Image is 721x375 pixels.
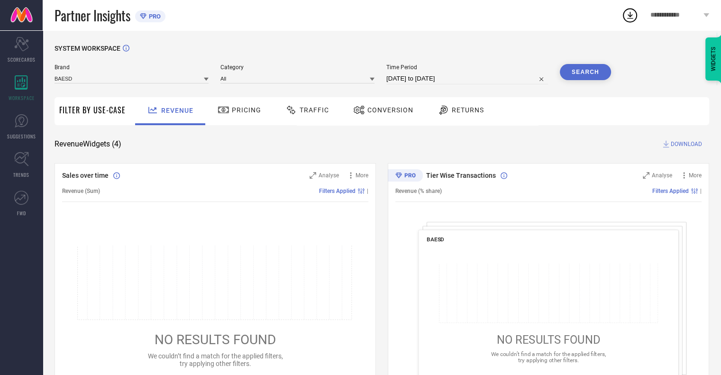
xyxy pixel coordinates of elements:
[452,106,484,114] span: Returns
[232,106,261,114] span: Pricing
[395,188,442,194] span: Revenue (% share)
[55,6,130,25] span: Partner Insights
[55,139,121,149] span: Revenue Widgets ( 4 )
[8,56,36,63] span: SCORECARDS
[55,45,120,52] span: SYSTEM WORKSPACE
[146,13,161,20] span: PRO
[59,104,126,116] span: Filter By Use-Case
[9,94,35,101] span: WORKSPACE
[319,188,356,194] span: Filters Applied
[62,172,109,179] span: Sales over time
[386,64,548,71] span: Time Period
[388,169,423,183] div: Premium
[689,172,702,179] span: More
[700,188,702,194] span: |
[652,188,689,194] span: Filters Applied
[497,333,600,347] span: NO RESULTS FOUND
[55,64,209,71] span: Brand
[155,332,276,348] span: NO RESULTS FOUND
[367,188,368,194] span: |
[643,172,649,179] svg: Zoom
[427,236,444,243] span: BAESD
[671,139,702,149] span: DOWNLOAD
[310,172,316,179] svg: Zoom
[7,133,36,140] span: SUGGESTIONS
[148,352,283,367] span: We couldn’t find a match for the applied filters, try applying other filters.
[300,106,329,114] span: Traffic
[161,107,193,114] span: Revenue
[560,64,611,80] button: Search
[356,172,368,179] span: More
[62,188,100,194] span: Revenue (Sum)
[652,172,672,179] span: Analyse
[386,73,548,84] input: Select time period
[13,171,29,178] span: TRENDS
[17,210,26,217] span: FWD
[426,172,496,179] span: Tier Wise Transactions
[621,7,639,24] div: Open download list
[491,350,606,363] span: We couldn’t find a match for the applied filters, try applying other filters.
[319,172,339,179] span: Analyse
[220,64,374,71] span: Category
[367,106,413,114] span: Conversion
